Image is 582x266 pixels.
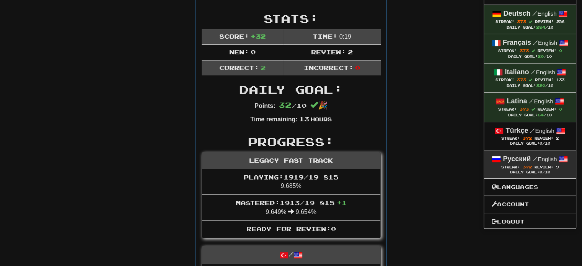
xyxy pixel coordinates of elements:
[299,115,309,122] span: 13
[531,108,535,111] span: Streak includes today.
[219,64,259,71] span: Correct:
[498,49,517,53] span: Streak:
[501,165,520,169] span: Streak:
[202,152,380,169] div: Legacy Fast Track
[251,33,266,40] span: + 32
[484,150,576,178] a: Русский /English Streak: 372 Review: 9 Daily Goal:0/10
[492,24,568,30] div: Daily Goal: /10
[556,78,564,82] span: 133
[498,107,517,111] span: Streak:
[505,68,529,76] strong: Italiano
[310,101,328,109] span: 🎉
[556,136,559,140] span: 2
[337,199,347,206] span: + 1
[532,10,537,17] span: /
[507,97,527,105] strong: Latina
[501,136,520,140] span: Streak:
[250,116,297,122] strong: Time remaining:
[484,182,576,192] a: Languages
[246,225,336,232] span: Ready for Review: 0
[535,136,553,140] span: Review:
[484,217,576,227] a: Logout
[537,49,556,53] span: Review:
[279,102,306,109] span: / 10
[517,19,526,24] span: 373
[559,48,562,53] span: 0
[538,54,544,59] span: 20
[348,48,353,55] span: 2
[311,48,346,55] span: Review:
[523,165,532,169] span: 372
[529,20,532,23] span: Streak includes today.
[492,141,568,146] div: Daily Goal: /10
[531,69,536,75] span: /
[219,33,249,40] span: Score:
[536,25,545,29] span: 284
[530,127,535,134] span: /
[484,5,576,34] a: Deutsch /English Streak: 373 Review: 256 Daily Goal:284/10
[533,155,538,162] span: /
[202,135,381,148] h2: Progress:
[279,100,292,109] span: 32
[535,78,554,82] span: Review:
[355,64,360,71] span: 0
[531,49,535,52] span: Streak includes today.
[496,78,514,82] span: Streak:
[492,170,568,175] div: Daily Goal: /10
[503,39,531,46] strong: Français
[529,98,534,104] span: /
[202,12,381,25] h2: Stats:
[535,20,554,24] span: Review:
[229,48,249,55] span: New:
[304,64,354,71] span: Incorrect:
[539,170,542,174] span: 0
[492,83,568,88] div: Daily Goal: /10
[251,48,256,55] span: 0
[492,54,568,59] div: Daily Goal: /10
[484,199,576,209] a: Account
[492,112,568,118] div: Daily Goal: /10
[538,113,544,117] span: 64
[202,169,380,195] li: 9.685%
[503,10,530,17] strong: Deutsch
[484,93,576,121] a: Latina /English Streak: 373 Review: 0 Daily Goal:64/10
[556,20,564,24] span: 256
[519,48,528,53] span: 373
[339,33,351,40] span: 0 : 19
[236,199,347,206] span: Mastered: 1913 / 19 815
[532,10,556,17] small: English
[529,78,532,82] span: Streak includes today.
[202,83,381,96] h2: Daily Goal:
[202,194,380,221] li: 9.649% 9.654%
[533,39,538,46] span: /
[261,64,266,71] span: 2
[484,122,576,150] a: Türkçe /English Streak: 372 Review: 2 Daily Goal:0/10
[559,107,562,111] span: 0
[530,127,554,134] small: English
[313,33,337,40] span: Time:
[505,127,528,134] strong: Türkçe
[202,246,380,264] div: /
[484,34,576,63] a: Français /English Streak: 373 Review: 0 Daily Goal:20/10
[535,165,553,169] span: Review:
[523,136,532,140] span: 372
[311,116,332,122] small: Hours
[556,165,559,169] span: 9
[244,173,338,181] span: Playing: 1919 / 19 815
[531,69,555,75] small: English
[539,141,542,145] span: 0
[517,77,526,82] span: 373
[533,39,557,46] small: English
[529,98,553,104] small: English
[533,156,557,162] small: English
[536,83,545,88] span: 320
[254,103,275,109] strong: Points:
[519,107,528,111] span: 373
[503,155,531,163] strong: Русский
[537,107,556,111] span: Review:
[496,20,514,24] span: Streak:
[484,64,576,92] a: Italiano /English Streak: 373 Review: 133 Daily Goal:320/10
